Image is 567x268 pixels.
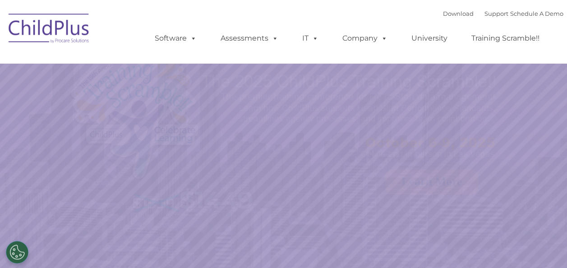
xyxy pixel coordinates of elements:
a: Assessments [212,29,287,47]
a: Learn More [385,169,479,194]
a: Support [484,10,508,17]
a: IT [293,29,327,47]
a: Training Scramble!! [462,29,549,47]
a: Company [333,29,396,47]
a: University [402,29,456,47]
a: Download [443,10,474,17]
font: | [443,10,563,17]
a: Schedule A Demo [510,10,563,17]
img: ChildPlus by Procare Solutions [4,7,94,52]
button: Cookies Settings [6,241,28,263]
a: Software [146,29,206,47]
